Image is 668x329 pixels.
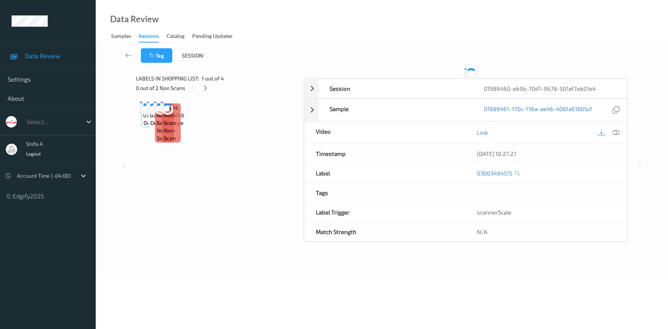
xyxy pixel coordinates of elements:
div: [DATE] 10:27:27 [477,150,616,157]
span: Labels in shopping list: [136,75,199,82]
span: non-scan [157,127,171,142]
div: Match Strength [304,222,466,241]
div: Samples [111,32,131,42]
a: Link [477,129,488,136]
div: Session01989460-eb9b-70d1-9678-501af7eb01e4 [304,79,627,98]
div: Tags [304,183,466,202]
div: 0 out of 2 Non Scans [136,83,298,93]
a: 01989461-170c-716a-ae46-406fa61805cf [484,105,592,115]
div: Timestamp [304,144,466,163]
span: out-of-scope [144,119,177,127]
div: Data Review [110,15,158,23]
div: scannerScale [465,203,627,222]
a: Catalog [167,31,192,42]
div: 01989460-eb9b-70d1-9678-501af7eb01e4 [472,79,627,98]
div: Sessions [139,32,159,43]
span: Label: Non-Scan [157,104,171,127]
span: Session: [182,52,204,59]
div: N/A [465,222,627,241]
span: Label: Non-Scan [164,104,178,127]
a: Sessions [139,31,167,43]
div: Video [304,122,466,144]
div: Catalog [167,32,185,42]
span: out-of-scope [150,119,184,127]
div: Label Trigger [304,203,466,222]
a: Pending Updates [192,31,240,42]
div: Pending Updates [192,32,232,42]
button: Tag [141,48,172,63]
div: Sample [318,99,473,121]
a: Samples [111,31,139,42]
div: Sample01989461-170c-716a-ae46-406fa61805cf [304,99,627,121]
a: 03003494515 [477,169,512,177]
span: non-scan [164,127,178,142]
div: Session [318,79,473,98]
span: 1 out of 4 [202,75,224,82]
div: Label [304,164,466,183]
